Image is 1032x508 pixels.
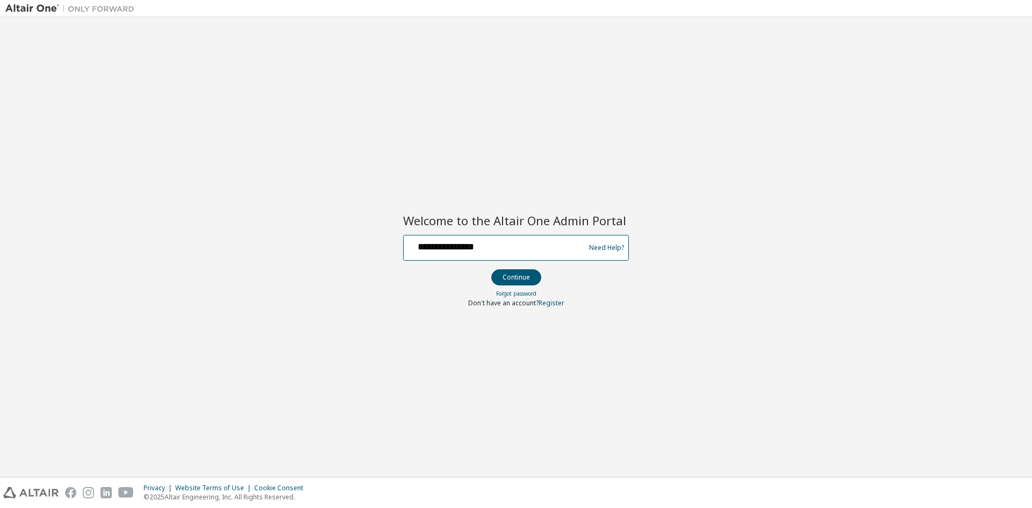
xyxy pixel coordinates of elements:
p: © 2025 Altair Engineering, Inc. All Rights Reserved. [144,492,310,502]
div: Website Terms of Use [175,484,254,492]
img: youtube.svg [118,487,134,498]
div: Cookie Consent [254,484,310,492]
img: Altair One [5,3,140,14]
img: instagram.svg [83,487,94,498]
a: Register [539,298,564,307]
img: altair_logo.svg [3,487,59,498]
a: Forgot password [496,290,536,297]
a: Need Help? [589,247,624,248]
div: Privacy [144,484,175,492]
img: facebook.svg [65,487,76,498]
h2: Welcome to the Altair One Admin Portal [403,213,629,228]
span: Don't have an account? [468,298,539,307]
button: Continue [491,269,541,285]
img: linkedin.svg [101,487,112,498]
